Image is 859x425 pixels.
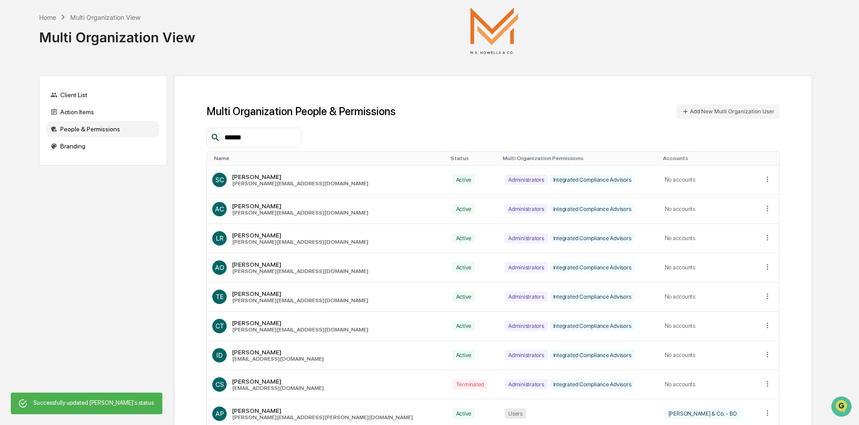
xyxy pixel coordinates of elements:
[65,114,72,121] div: 🗄️
[89,152,109,159] span: Pylon
[505,262,548,273] div: Administrators
[550,174,635,185] div: Integrated Compliance Advisors
[665,352,752,358] div: No accounts
[663,155,754,161] div: Toggle SortBy
[505,379,548,389] div: Administrators
[232,414,413,421] div: [PERSON_NAME][EMAIL_ADDRESS][PERSON_NAME][DOMAIN_NAME]
[665,322,752,329] div: No accounts
[232,297,368,304] div: [PERSON_NAME][EMAIL_ADDRESS][DOMAIN_NAME]
[452,262,475,273] div: Active
[232,378,324,385] div: [PERSON_NAME]
[232,210,368,216] div: [PERSON_NAME][EMAIL_ADDRESS][DOMAIN_NAME]
[215,410,224,417] span: AP
[665,408,741,419] div: [PERSON_NAME] & Co. - BD
[550,233,635,243] div: Integrated Compliance Advisors
[39,13,56,21] div: Home
[18,113,58,122] span: Preclearance
[215,264,224,271] span: AO
[47,104,159,120] div: Action Items
[232,232,368,239] div: [PERSON_NAME]
[232,202,368,210] div: [PERSON_NAME]
[665,293,752,300] div: No accounts
[452,408,475,419] div: Active
[214,155,443,161] div: Toggle SortBy
[216,234,224,242] span: LR
[232,327,368,333] div: [PERSON_NAME][EMAIL_ADDRESS][DOMAIN_NAME]
[232,239,368,245] div: [PERSON_NAME][EMAIL_ADDRESS][DOMAIN_NAME]
[63,152,109,159] a: Powered byPylon
[550,204,635,214] div: Integrated Compliance Advisors
[9,114,16,121] div: 🖐️
[665,235,752,242] div: No accounts
[232,385,324,391] div: [EMAIL_ADDRESS][DOMAIN_NAME]
[232,356,324,362] div: [EMAIL_ADDRESS][DOMAIN_NAME]
[47,87,159,103] div: Client List
[62,110,115,126] a: 🗄️Attestations
[550,291,635,302] div: Integrated Compliance Advisors
[9,19,164,33] p: How can we help?
[33,395,155,412] div: Successfully updated [PERSON_NAME]'s status.
[505,174,548,185] div: Administrators
[216,293,224,300] span: TE
[70,13,140,21] div: Multi Organization View
[232,173,368,180] div: [PERSON_NAME]
[47,138,159,154] div: Branding
[452,350,475,360] div: Active
[47,121,159,137] div: People & Permissions
[232,407,413,414] div: [PERSON_NAME]
[452,291,475,302] div: Active
[5,127,60,143] a: 🔎Data Lookup
[9,131,16,139] div: 🔎
[232,319,368,327] div: [PERSON_NAME]
[665,206,752,212] div: No accounts
[232,290,368,297] div: [PERSON_NAME]
[215,380,224,388] span: CS
[505,321,548,331] div: Administrators
[505,204,548,214] div: Administrators
[5,110,62,126] a: 🖐️Preclearance
[215,322,224,330] span: CT
[206,105,396,118] h1: Multi Organization People & Permissions
[452,379,488,389] div: Terminated
[665,381,752,388] div: No accounts
[505,291,548,302] div: Administrators
[74,113,112,122] span: Attestations
[452,174,475,185] div: Active
[232,261,368,268] div: [PERSON_NAME]
[503,155,656,161] div: Toggle SortBy
[550,379,635,389] div: Integrated Compliance Advisors
[18,130,57,139] span: Data Lookup
[505,408,526,419] div: Users
[505,233,548,243] div: Administrators
[452,321,475,331] div: Active
[765,155,776,161] div: Toggle SortBy
[665,264,752,271] div: No accounts
[550,350,635,360] div: Integrated Compliance Advisors
[676,104,780,119] button: Add New Mutli Organization User
[216,351,223,359] span: ID
[31,78,114,85] div: We're available if you need us!
[550,262,635,273] div: Integrated Compliance Advisors
[215,176,224,183] span: SC
[449,7,539,54] img: M.S. Howells & Co.
[232,349,324,356] div: [PERSON_NAME]
[830,395,855,420] iframe: Open customer support
[451,155,496,161] div: Toggle SortBy
[452,204,475,214] div: Active
[232,268,368,274] div: [PERSON_NAME][EMAIL_ADDRESS][DOMAIN_NAME]
[39,22,195,45] div: Multi Organization View
[665,176,752,183] div: No accounts
[215,205,224,213] span: AC
[505,350,548,360] div: Administrators
[31,69,148,78] div: Start new chat
[9,69,25,85] img: 1746055101610-c473b297-6a78-478c-a979-82029cc54cd1
[153,72,164,82] button: Start new chat
[452,233,475,243] div: Active
[232,180,368,187] div: [PERSON_NAME][EMAIL_ADDRESS][DOMAIN_NAME]
[550,321,635,331] div: Integrated Compliance Advisors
